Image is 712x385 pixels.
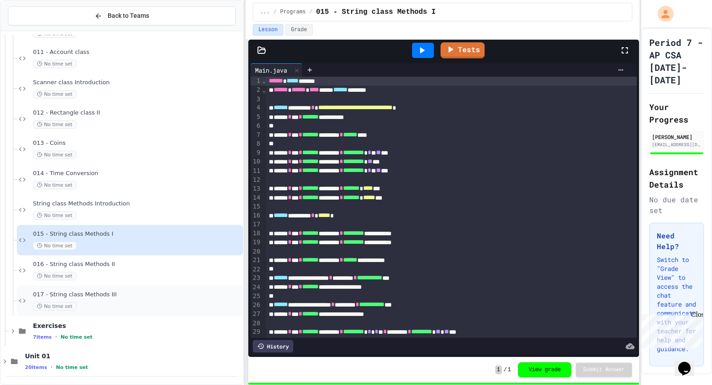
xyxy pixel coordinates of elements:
[652,141,701,148] div: [EMAIL_ADDRESS][DOMAIN_NAME]
[33,139,241,147] span: 013 - Coins
[251,103,262,112] div: 4
[33,200,241,208] span: String class Methods Introduction
[649,166,704,191] h2: Assignment Details
[251,247,262,256] div: 20
[251,184,262,193] div: 13
[33,90,77,98] span: No time set
[657,230,696,252] h3: Need Help?
[33,181,77,189] span: No time set
[251,220,262,229] div: 17
[33,272,77,280] span: No time set
[251,86,262,94] div: 2
[33,302,77,311] span: No time set
[33,120,77,129] span: No time set
[33,230,241,238] span: 015 - String class Methods I
[251,202,262,211] div: 15
[33,60,77,68] span: No time set
[33,261,241,268] span: 016 - String class Methods II
[251,292,262,301] div: 25
[251,122,262,131] div: 6
[251,274,262,283] div: 23
[518,362,571,377] button: View grade
[33,211,77,220] span: No time set
[648,4,676,24] div: My Account
[8,6,236,25] button: Back to Teams
[251,77,262,86] div: 1
[251,265,262,274] div: 22
[583,366,625,373] span: Submit Answer
[251,139,262,148] div: 8
[4,4,61,57] div: Chat with us now!Close
[33,291,241,299] span: 017 - String class Methods III
[251,283,262,292] div: 24
[649,194,704,216] div: No due date set
[51,364,53,371] span: •
[33,49,241,56] span: 011 - Account class
[33,79,241,86] span: Scanner class Introduction
[33,109,241,117] span: 012 - Rectangle class II
[495,365,502,374] span: 1
[251,211,262,220] div: 16
[253,24,283,36] button: Lesson
[33,334,52,340] span: 7 items
[251,256,262,265] div: 21
[25,352,241,360] span: Unit 01
[251,176,262,184] div: 12
[251,328,262,336] div: 29
[280,8,306,16] span: Programs
[251,63,303,77] div: Main.java
[251,193,262,202] div: 14
[309,8,312,16] span: /
[251,95,262,104] div: 3
[25,365,47,370] span: 20 items
[251,131,262,139] div: 7
[56,365,88,370] span: No time set
[55,333,57,340] span: •
[251,310,262,319] div: 27
[251,337,262,346] div: 30
[251,229,262,238] div: 18
[251,148,262,157] div: 9
[61,334,93,340] span: No time set
[33,151,77,159] span: No time set
[251,238,262,247] div: 19
[657,255,696,353] p: Switch to "Grade View" to access the chat feature and communicate with your teacher for help and ...
[652,133,701,141] div: [PERSON_NAME]
[260,8,270,16] span: ...
[638,311,703,348] iframe: chat widget
[649,101,704,126] h2: Your Progress
[262,86,266,94] span: Fold line
[285,24,313,36] button: Grade
[251,66,291,75] div: Main.java
[504,366,507,373] span: /
[251,301,262,310] div: 26
[508,366,511,373] span: 1
[33,322,241,330] span: Exercises
[251,157,262,166] div: 10
[108,11,149,20] span: Back to Teams
[649,36,704,86] h1: Period 7 - AP CSA [DATE]-[DATE]
[262,77,266,84] span: Fold line
[253,340,293,352] div: History
[441,42,485,58] a: Tests
[33,242,77,250] span: No time set
[33,170,241,177] span: 014 - Time Conversion
[251,167,262,176] div: 11
[576,363,632,377] button: Submit Answer
[273,8,276,16] span: /
[251,319,262,328] div: 28
[316,7,436,17] span: 015 - String class Methods I
[675,349,703,376] iframe: chat widget
[251,113,262,122] div: 5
